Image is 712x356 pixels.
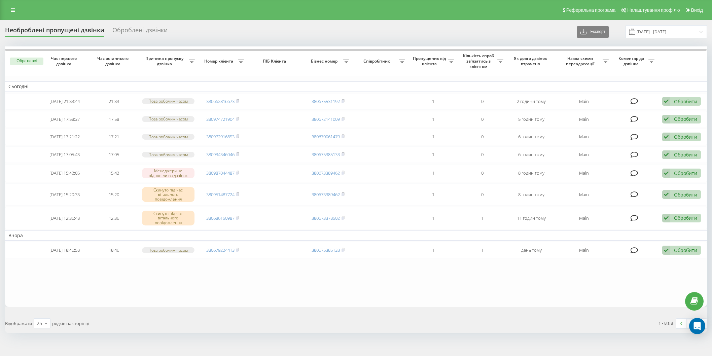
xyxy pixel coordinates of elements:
td: 1 [408,129,458,145]
a: 380662816673 [206,98,235,104]
a: 380673389462 [312,191,340,198]
td: [DATE] 17:58:37 [40,111,89,128]
td: 1 [408,242,458,258]
td: 21:33 [89,93,138,110]
div: 25 [37,320,42,327]
div: Необроблені пропущені дзвінки [5,27,104,37]
td: [DATE] 18:46:58 [40,242,89,258]
a: 380670061479 [312,134,340,140]
td: 15:42 [89,164,138,182]
td: Main [556,164,612,182]
td: 1 [458,207,507,229]
div: Обробити [674,116,697,122]
a: 380675385133 [312,247,340,253]
button: Обрати всі [10,58,43,65]
td: Main [556,111,612,128]
span: ПІБ Клієнта [253,59,297,64]
td: 0 [458,93,507,110]
td: Сьогодні [5,81,707,92]
div: Поза робочим часом [142,134,195,140]
div: Open Intercom Messenger [689,318,705,334]
td: [DATE] 15:42:05 [40,164,89,182]
td: 8 годин тому [507,183,556,206]
span: Пропущених від клієнта [412,56,448,66]
td: 18:46 [89,242,138,258]
td: Вчора [5,230,707,241]
td: 17:05 [89,146,138,163]
span: Реферальна програма [566,7,616,13]
td: 0 [458,146,507,163]
div: Поза робочим часом [142,98,195,104]
td: 1 [408,183,458,206]
td: 1 [408,164,458,182]
a: 380951487724 [206,191,235,198]
span: Налаштування профілю [627,7,680,13]
div: Обробити [674,191,697,198]
a: 380972916853 [206,134,235,140]
td: Main [556,146,612,163]
span: Співробітник [356,59,399,64]
span: Коментар до дзвінка [615,56,648,66]
span: Як довго дзвінок втрачено [512,56,550,66]
span: Причина пропуску дзвінка [142,56,188,66]
div: Скинуто під час вітального повідомлення [142,187,195,202]
div: Поза робочим часом [142,152,195,157]
td: Main [556,93,612,110]
span: Кількість спроб зв'язатись з клієнтом [461,53,497,69]
div: Обробити [674,247,697,253]
td: [DATE] 17:21:22 [40,129,89,145]
a: 1 [686,319,697,328]
div: Обробити [674,98,697,105]
td: 15:20 [89,183,138,206]
a: 380974721904 [206,116,235,122]
td: [DATE] 15:20:33 [40,183,89,206]
a: 380675385133 [312,151,340,157]
td: Main [556,183,612,206]
div: Обробити [674,215,697,221]
div: Обробити [674,151,697,158]
a: 380686150987 [206,215,235,221]
div: Обробити [674,134,697,140]
div: Поза робочим часом [142,247,195,253]
td: 0 [458,164,507,182]
td: 17:58 [89,111,138,128]
td: 6 годин тому [507,129,556,145]
td: 1 [408,207,458,229]
div: Менеджери не відповіли на дзвінок [142,168,195,178]
span: Відображати [5,320,32,326]
td: 1 [408,146,458,163]
td: 5 годин тому [507,111,556,128]
a: 380679224413 [206,247,235,253]
td: [DATE] 17:05:43 [40,146,89,163]
td: 1 [408,93,458,110]
a: 380934346046 [206,151,235,157]
div: 1 - 8 з 8 [658,320,673,326]
span: рядків на сторінці [52,320,89,326]
span: Час останнього дзвінка [95,56,133,66]
td: 0 [458,129,507,145]
td: Main [556,207,612,229]
span: Вихід [691,7,703,13]
button: Експорт [577,26,609,38]
div: Поза робочим часом [142,116,195,122]
div: Обробити [674,170,697,176]
span: Назва схеми переадресації [559,56,603,66]
td: Main [556,242,612,258]
td: Main [556,129,612,145]
td: 6 годин тому [507,146,556,163]
td: 0 [458,111,507,128]
td: 2 години тому [507,93,556,110]
span: Час першого дзвінка [46,56,84,66]
span: Номер клієнта [202,59,238,64]
a: 380673389462 [312,170,340,176]
a: 380673378502 [312,215,340,221]
a: 380675531192 [312,98,340,104]
td: 8 годин тому [507,164,556,182]
td: день тому [507,242,556,258]
span: Бізнес номер [307,59,343,64]
div: Оброблені дзвінки [112,27,168,37]
td: 12:36 [89,207,138,229]
td: 11 годин тому [507,207,556,229]
div: Скинуто під час вітального повідомлення [142,211,195,225]
td: [DATE] 21:33:44 [40,93,89,110]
